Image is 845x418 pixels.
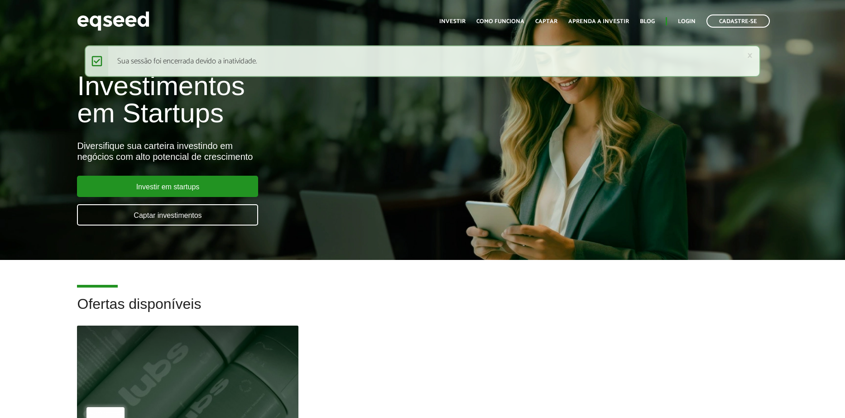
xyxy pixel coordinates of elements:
a: Aprenda a investir [568,19,629,24]
a: Investir em startups [77,176,258,197]
a: Captar investimentos [77,204,258,226]
a: Como funciona [476,19,524,24]
a: × [747,51,753,60]
h1: Investimentos em Startups [77,72,486,127]
a: Login [678,19,696,24]
a: Blog [640,19,655,24]
a: Captar [535,19,557,24]
div: Sua sessão foi encerrada devido a inatividade. [85,45,761,77]
div: Diversifique sua carteira investindo em negócios com alto potencial de crescimento [77,140,486,162]
a: Investir [439,19,466,24]
h2: Ofertas disponíveis [77,296,768,326]
img: EqSeed [77,9,149,33]
a: Cadastre-se [706,14,770,28]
